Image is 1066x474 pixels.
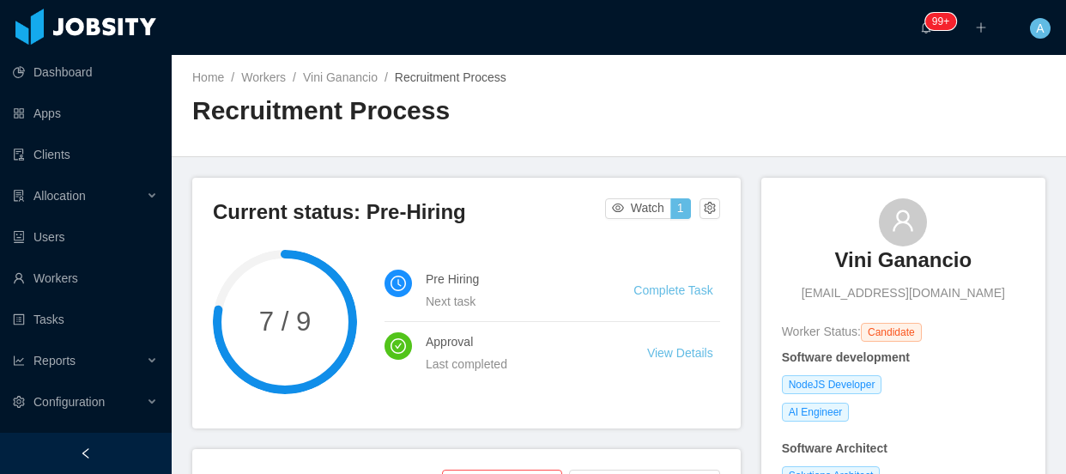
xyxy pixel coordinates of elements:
span: Worker Status: [782,325,861,338]
a: icon: robotUsers [13,220,158,254]
h4: Pre Hiring [426,270,592,289]
a: Vini Ganancio [303,70,378,84]
a: View Details [647,346,713,360]
a: Workers [241,70,286,84]
span: AI Engineer [782,403,850,422]
i: icon: plus [975,21,987,33]
span: / [385,70,388,84]
i: icon: setting [13,396,25,408]
span: NodeJS Developer [782,375,882,394]
h3: Vini Ganancio [835,246,972,274]
span: Allocation [33,189,86,203]
span: [EMAIL_ADDRESS][DOMAIN_NAME] [802,284,1005,302]
span: Configuration [33,395,105,409]
i: icon: check-circle [391,338,406,354]
a: Complete Task [633,283,712,297]
button: icon: eyeWatch [605,198,671,219]
span: 7 / 9 [213,308,357,335]
strong: Software development [782,350,910,364]
a: icon: auditClients [13,137,158,172]
strong: Software Architect [782,441,887,455]
a: icon: profileTasks [13,302,158,337]
span: A [1036,18,1044,39]
a: Vini Ganancio [835,246,972,284]
span: / [293,70,296,84]
div: Next task [426,292,592,311]
sup: 159 [925,13,956,30]
h2: Recruitment Process [192,94,619,129]
i: icon: user [891,209,915,233]
a: icon: pie-chartDashboard [13,55,158,89]
a: Home [192,70,224,84]
a: icon: appstoreApps [13,96,158,131]
span: Recruitment Process [395,70,506,84]
span: / [231,70,234,84]
i: icon: line-chart [13,355,25,367]
button: icon: setting [700,198,720,219]
span: Candidate [861,323,922,342]
i: icon: clock-circle [391,276,406,291]
h4: Approval [426,332,606,351]
a: icon: userWorkers [13,261,158,295]
i: icon: solution [13,190,25,202]
div: Last completed [426,355,606,374]
h3: Current status: Pre-Hiring [213,198,605,226]
button: 1 [670,198,691,219]
span: Reports [33,354,76,368]
i: icon: bell [920,21,932,33]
